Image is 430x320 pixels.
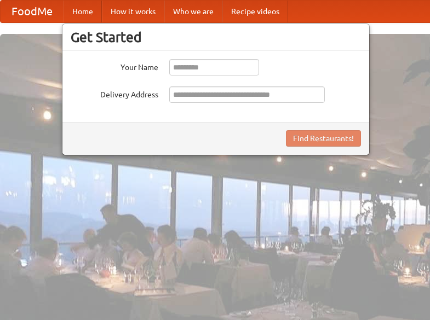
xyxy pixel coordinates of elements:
[71,59,158,73] label: Your Name
[1,1,64,22] a: FoodMe
[286,130,361,147] button: Find Restaurants!
[164,1,222,22] a: Who we are
[64,1,102,22] a: Home
[102,1,164,22] a: How it works
[222,1,288,22] a: Recipe videos
[71,86,158,100] label: Delivery Address
[71,29,361,45] h3: Get Started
